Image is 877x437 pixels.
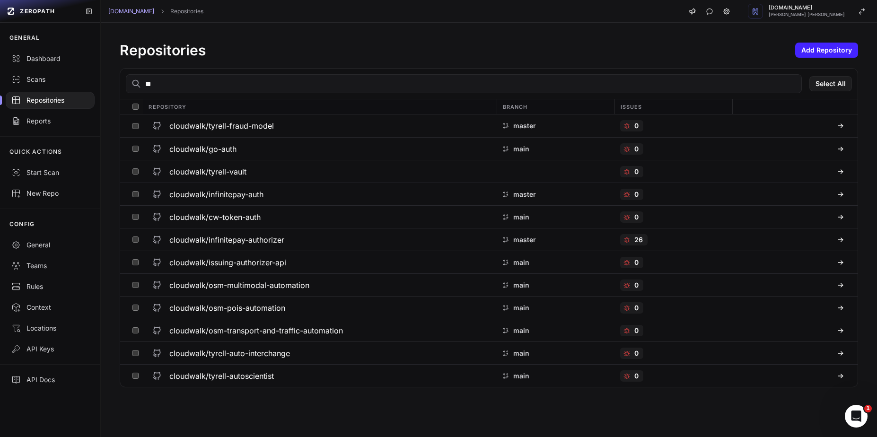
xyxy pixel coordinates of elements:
[120,205,858,228] div: cloudwalk/cw-token-auth main 0
[120,42,206,59] h1: Repositories
[634,371,639,381] p: 0
[513,371,529,381] p: main
[143,297,497,319] button: cloudwalk/osm-pois-automation
[143,251,497,273] button: cloudwalk/issuing-authorizer-api
[120,114,858,137] div: cloudwalk/tyrell-fraud-model master 0
[513,235,536,245] p: master
[634,235,643,245] p: 26
[169,370,274,382] h3: cloudwalk/tyrell-autoscientist
[9,148,62,156] p: QUICK ACTIONS
[634,303,639,313] p: 0
[864,405,872,412] span: 1
[169,257,286,268] h3: cloudwalk/issuing-authorizer-api
[143,138,497,160] button: cloudwalk/go-auth
[108,8,203,15] nav: breadcrumb
[11,344,89,354] div: API Keys
[143,319,497,341] button: cloudwalk/osm-transport-and-traffic-automation
[11,189,89,198] div: New Repo
[169,348,290,359] h3: cloudwalk/tyrell-auto-interchange
[513,280,529,290] p: main
[11,323,89,333] div: Locations
[143,274,497,296] button: cloudwalk/osm-multimodal-automation
[513,258,529,267] p: main
[143,114,497,137] button: cloudwalk/tyrell-fraud-model
[120,296,858,319] div: cloudwalk/osm-pois-automation main 0
[795,43,858,58] button: Add Repository
[120,183,858,205] div: cloudwalk/infinitepay-auth master 0
[11,303,89,312] div: Context
[169,302,285,314] h3: cloudwalk/osm-pois-automation
[11,96,89,105] div: Repositories
[11,75,89,84] div: Scans
[9,34,40,42] p: GENERAL
[513,349,529,358] p: main
[169,166,246,177] h3: cloudwalk/tyrell-vault
[169,280,309,291] h3: cloudwalk/osm-multimodal-automation
[143,160,497,183] button: cloudwalk/tyrell-vault
[143,99,496,114] div: Repository
[20,8,55,15] span: ZEROPATH
[143,365,497,387] button: cloudwalk/tyrell-autoscientist
[634,167,639,176] p: 0
[513,190,536,199] p: master
[11,54,89,63] div: Dashboard
[11,261,89,271] div: Teams
[170,8,203,15] a: Repositories
[120,137,858,160] div: cloudwalk/go-auth main 0
[169,143,237,155] h3: cloudwalk/go-auth
[169,120,274,131] h3: cloudwalk/tyrell-fraud-model
[9,220,35,228] p: CONFIG
[143,183,497,205] button: cloudwalk/infinitepay-auth
[120,251,858,273] div: cloudwalk/issuing-authorizer-api main 0
[634,144,639,154] p: 0
[634,258,639,267] p: 0
[769,12,845,17] span: [PERSON_NAME] [PERSON_NAME]
[4,4,78,19] a: ZEROPATH
[143,206,497,228] button: cloudwalk/cw-token-auth
[11,240,89,250] div: General
[11,375,89,385] div: API Docs
[513,121,536,131] p: master
[845,405,868,428] iframe: Intercom live chat
[513,144,529,154] p: main
[169,211,261,223] h3: cloudwalk/cw-token-auth
[513,212,529,222] p: main
[634,326,639,335] p: 0
[169,325,343,336] h3: cloudwalk/osm-transport-and-traffic-automation
[634,190,639,199] p: 0
[11,116,89,126] div: Reports
[11,168,89,177] div: Start Scan
[120,319,858,341] div: cloudwalk/osm-transport-and-traffic-automation main 0
[513,303,529,313] p: main
[634,121,639,131] p: 0
[108,8,154,15] a: [DOMAIN_NAME]
[159,8,166,15] svg: chevron right,
[809,76,852,91] button: Select All
[769,5,845,10] span: [DOMAIN_NAME]
[120,273,858,296] div: cloudwalk/osm-multimodal-automation main 0
[11,282,89,291] div: Rules
[634,349,639,358] p: 0
[143,342,497,364] button: cloudwalk/tyrell-auto-interchange
[634,280,639,290] p: 0
[169,189,263,200] h3: cloudwalk/infinitepay-auth
[634,212,639,222] p: 0
[497,99,614,114] div: Branch
[143,228,497,251] button: cloudwalk/infinitepay-authorizer
[120,160,858,183] div: cloudwalk/tyrell-vault 0
[614,99,732,114] div: Issues
[120,228,858,251] div: cloudwalk/infinitepay-authorizer master 26
[513,326,529,335] p: main
[120,341,858,364] div: cloudwalk/tyrell-auto-interchange main 0
[120,364,858,387] div: cloudwalk/tyrell-autoscientist main 0
[169,234,284,245] h3: cloudwalk/infinitepay-authorizer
